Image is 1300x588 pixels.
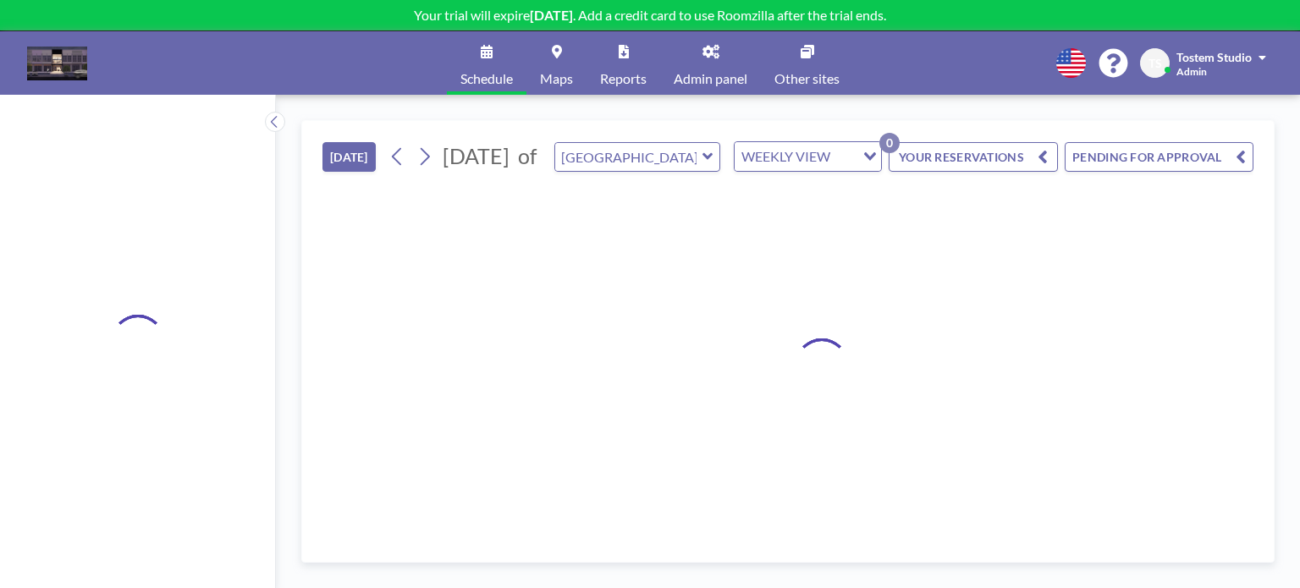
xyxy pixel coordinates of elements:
a: Reports [587,31,660,95]
a: Maps [526,31,587,95]
a: Other sites [761,31,853,95]
span: WEEKLY VIEW [738,146,834,168]
button: [DATE] [322,142,376,172]
a: Schedule [447,31,526,95]
a: Admin panel [660,31,761,95]
img: organization-logo [27,47,87,80]
p: 0 [879,133,900,153]
button: PENDING FOR APPROVAL [1065,142,1253,172]
span: Other sites [774,72,840,85]
span: Admin panel [674,72,747,85]
span: Tostem Studio [1176,50,1252,64]
button: YOUR RESERVATIONS0 [889,142,1058,172]
span: Maps [540,72,573,85]
span: Schedule [460,72,513,85]
b: [DATE] [530,7,573,23]
span: Reports [600,72,647,85]
div: Search for option [735,142,881,171]
span: TS [1149,56,1162,71]
span: [DATE] [443,143,510,168]
input: TOSTEM Studio Meeting Room [555,143,702,171]
span: of [518,143,537,169]
input: Search for option [835,146,853,168]
span: Admin [1176,65,1207,78]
